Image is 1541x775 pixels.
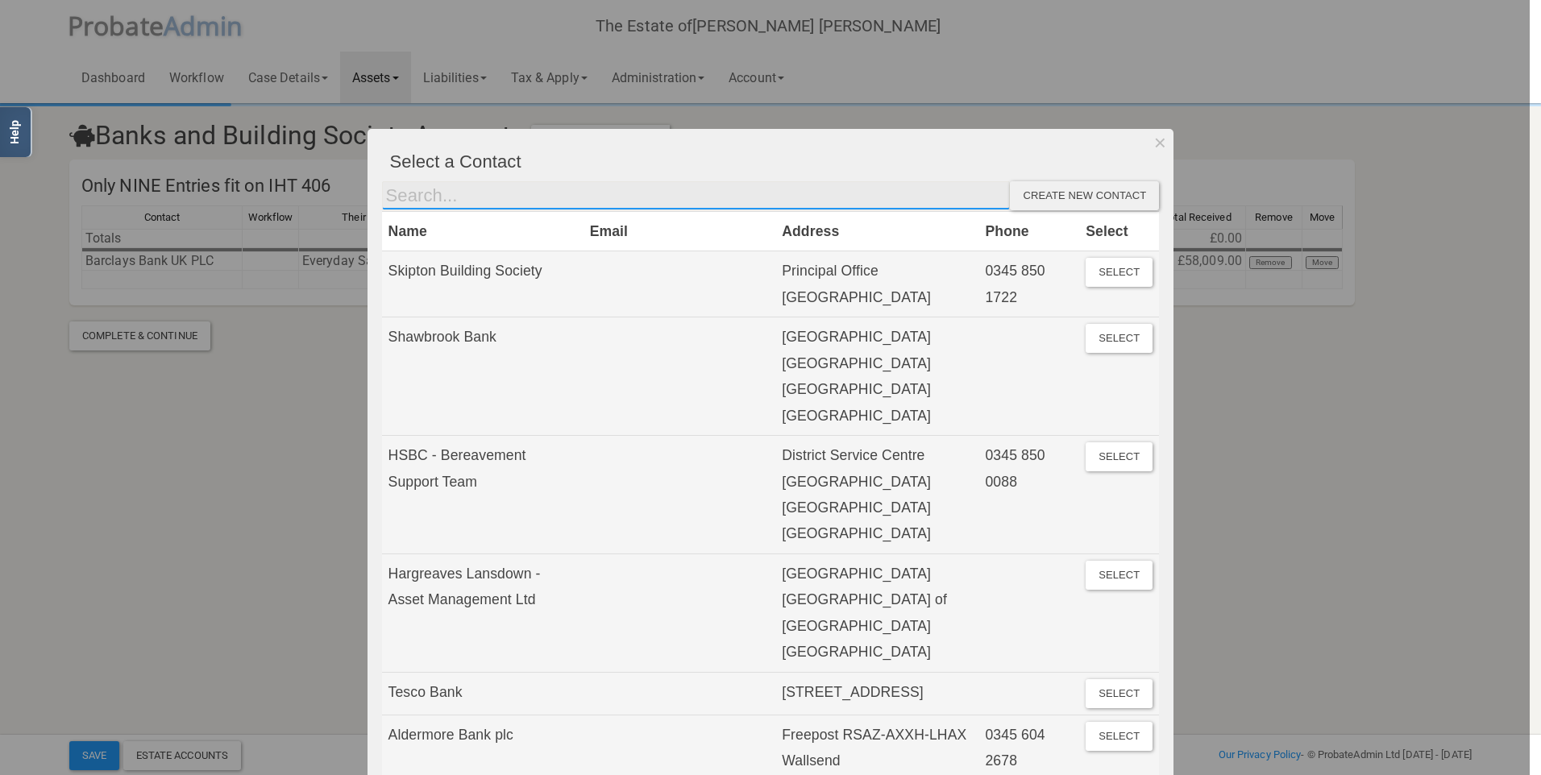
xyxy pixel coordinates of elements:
th: Address [775,211,978,251]
td: Skipton Building Society [382,251,584,317]
input: Search... [382,181,1011,210]
div: Create new contact [1010,181,1159,210]
td: Principal Office [GEOGRAPHIC_DATA] [775,251,978,317]
button: Select [1086,258,1153,287]
td: 0345 850 1722 [978,251,1079,317]
td: Shawbrook Bank [382,317,584,436]
button: Select [1086,722,1153,751]
h4: Select a Contact [390,152,1160,172]
td: District Service Centre [GEOGRAPHIC_DATA] [GEOGRAPHIC_DATA] [GEOGRAPHIC_DATA] [775,436,978,554]
td: HSBC - Bereavement Support Team [382,436,584,554]
td: 0345 850 0088 [978,436,1079,554]
th: Name [382,211,584,251]
td: [STREET_ADDRESS] [775,672,978,715]
td: [GEOGRAPHIC_DATA] [GEOGRAPHIC_DATA] [GEOGRAPHIC_DATA] [GEOGRAPHIC_DATA] [775,317,978,436]
td: [GEOGRAPHIC_DATA] [GEOGRAPHIC_DATA] of [GEOGRAPHIC_DATA] [GEOGRAPHIC_DATA] [775,553,978,672]
td: Tesco Bank [382,672,584,715]
button: Select [1086,679,1153,708]
button: Select [1086,442,1153,471]
th: Email [584,211,776,251]
button: Dismiss [1147,129,1173,156]
td: Hargreaves Lansdown - Asset Management Ltd [382,553,584,672]
button: Select [1086,324,1153,353]
th: Select [1079,211,1159,251]
th: Phone [978,211,1079,251]
button: Select [1086,561,1153,590]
